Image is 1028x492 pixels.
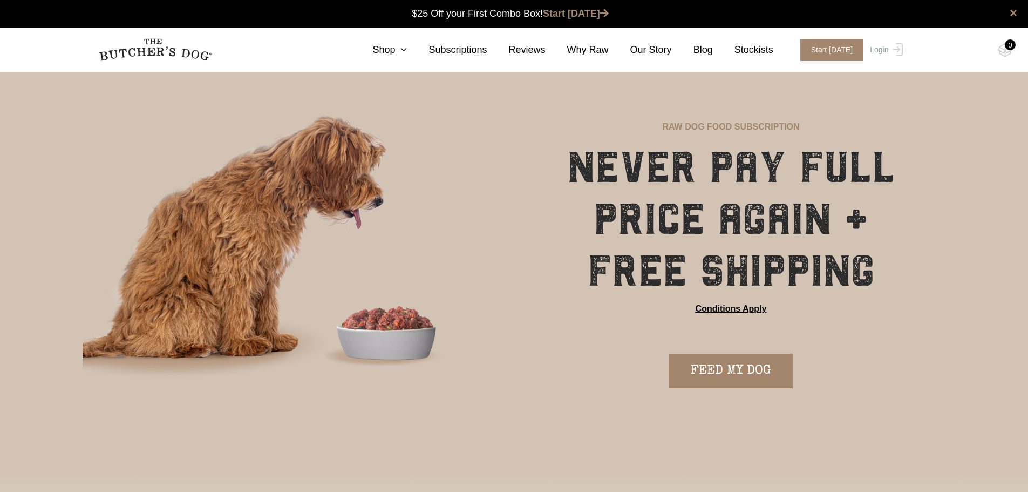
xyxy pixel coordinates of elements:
[1005,39,1016,50] div: 0
[83,71,512,429] img: blaze-subscription-hero
[487,43,546,57] a: Reviews
[800,39,864,61] span: Start [DATE]
[669,354,793,388] a: FEED MY DOG
[609,43,672,57] a: Our Story
[543,8,609,19] a: Start [DATE]
[696,302,767,315] a: Conditions Apply
[713,43,773,57] a: Stockists
[998,43,1012,57] img: TBD_Cart-Empty.png
[662,120,799,133] p: RAW DOG FOOD SUBSCRIPTION
[789,39,868,61] a: Start [DATE]
[407,43,487,57] a: Subscriptions
[351,43,407,57] a: Shop
[672,43,713,57] a: Blog
[867,39,902,61] a: Login
[1010,6,1017,19] a: close
[543,141,919,297] h1: NEVER PAY FULL PRICE AGAIN + FREE SHIPPING
[546,43,609,57] a: Why Raw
